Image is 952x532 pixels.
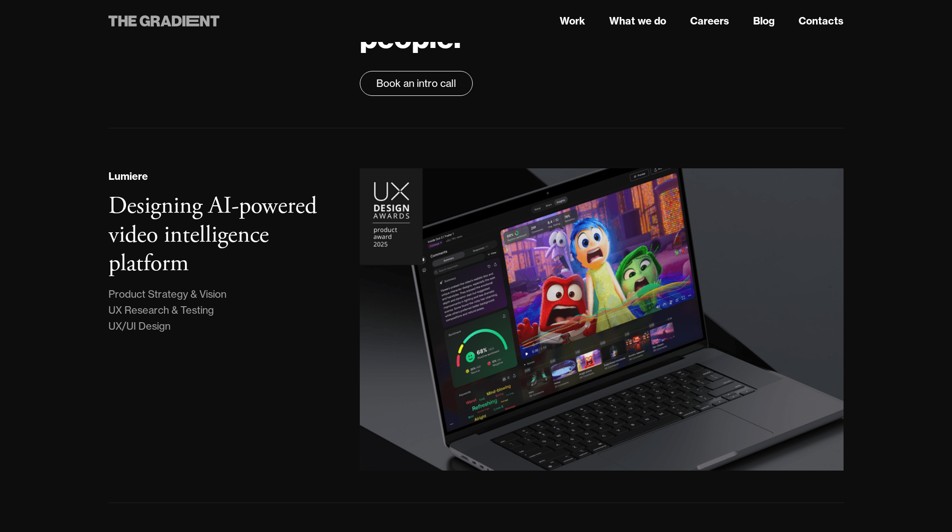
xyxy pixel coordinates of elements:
div: Product Strategy & Vision UX Research & Testing UX/UI Design [108,286,226,334]
div: Lumiere [108,169,148,184]
a: LumiereDesigning AI-powered video intelligence platformProduct Strategy & VisionUX Research & Tes... [108,168,844,471]
a: Careers [690,13,729,28]
a: What we do [609,13,666,28]
a: Book an intro call [360,71,473,96]
a: Contacts [799,13,844,28]
h3: Designing AI-powered video intelligence platform [108,191,317,279]
a: Work [560,13,585,28]
a: Blog [753,13,775,28]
